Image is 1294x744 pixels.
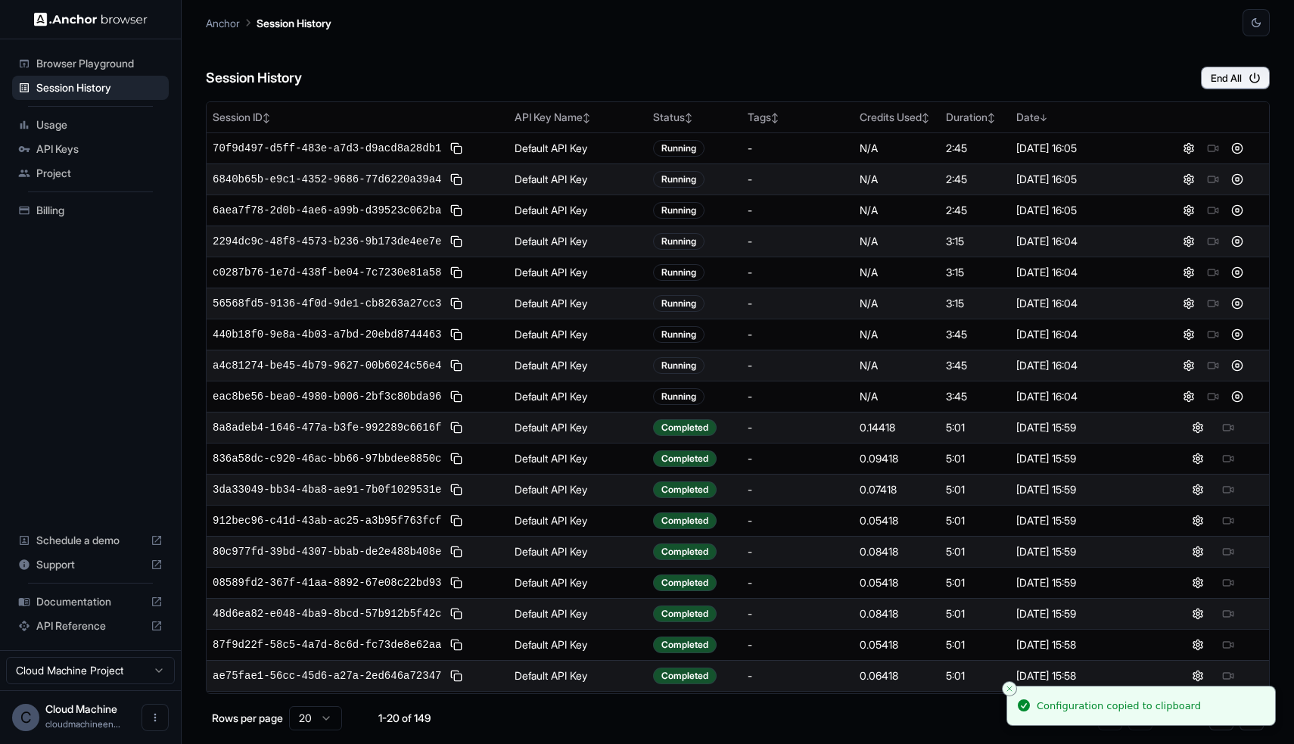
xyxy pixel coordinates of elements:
td: Default API Key [509,691,646,722]
span: ↕ [685,112,692,123]
span: Support [36,557,145,572]
div: - [748,482,848,497]
div: - [748,358,848,373]
div: 5:01 [946,668,1003,683]
div: Completed [653,419,717,436]
span: 80c977fd-39bd-4307-bbab-de2e488b408e [213,544,441,559]
img: Anchor Logo [34,12,148,26]
td: Default API Key [509,226,646,257]
div: N/A [860,234,934,249]
div: - [748,513,848,528]
div: Completed [653,574,717,591]
span: 48d6ea82-e048-4ba9-8bcd-57b912b5f42c [213,606,441,621]
div: 0.05418 [860,575,934,590]
div: Status [653,110,736,125]
button: End All [1201,67,1270,89]
span: 87f9d22f-58c5-4a7d-8c6d-fc73de8e62aa [213,637,441,652]
div: N/A [860,141,934,156]
span: ↕ [263,112,270,123]
span: Usage [36,117,163,132]
div: 0.05418 [860,637,934,652]
div: Completed [653,605,717,622]
div: [DATE] 15:59 [1016,544,1151,559]
span: ae75fae1-56cc-45d6-a27a-2ed646a72347 [213,668,441,683]
div: Date [1016,110,1151,125]
span: 440b18f0-9e8a-4b03-a7bd-20ebd8744463 [213,327,441,342]
span: Billing [36,203,163,218]
td: Default API Key [509,567,646,598]
div: [DATE] 15:59 [1016,482,1151,497]
div: Running [653,357,705,374]
span: Browser Playground [36,56,163,71]
div: - [748,389,848,404]
p: Session History [257,15,331,31]
span: Project [36,166,163,181]
div: API Keys [12,137,169,161]
div: [DATE] 16:05 [1016,141,1151,156]
nav: breadcrumb [206,14,331,31]
div: [DATE] 16:04 [1016,389,1151,404]
div: 5:01 [946,544,1003,559]
div: Completed [653,481,717,498]
span: cloudmachineengine@gmail.com [45,718,120,730]
div: N/A [860,327,934,342]
div: 0.08418 [860,606,934,621]
div: 0.05418 [860,513,934,528]
span: 56568fd5-9136-4f0d-9de1-cb8263a27cc3 [213,296,441,311]
span: ↕ [988,112,995,123]
div: - [748,637,848,652]
div: - [748,420,848,435]
div: - [748,141,848,156]
span: c0287b76-1e7d-438f-be04-7c7230e81a58 [213,265,441,280]
div: - [748,327,848,342]
div: N/A [860,203,934,218]
td: Default API Key [509,660,646,691]
div: - [748,203,848,218]
div: - [748,265,848,280]
div: 2:45 [946,203,1003,218]
td: Default API Key [509,319,646,350]
div: Completed [653,543,717,560]
div: - [748,606,848,621]
div: 5:01 [946,575,1003,590]
span: eac8be56-bea0-4980-b006-2bf3c80bda96 [213,389,441,404]
div: API Reference [12,614,169,638]
div: - [748,544,848,559]
div: Tags [748,110,848,125]
div: [DATE] 16:05 [1016,203,1151,218]
td: Default API Key [509,350,646,381]
div: - [748,172,848,187]
div: [DATE] 15:59 [1016,575,1151,590]
div: Session History [12,76,169,100]
div: 1-20 of 149 [366,711,442,726]
button: Close toast [1002,681,1017,696]
span: API Keys [36,142,163,157]
div: 5:01 [946,482,1003,497]
div: Configuration copied to clipboard [1037,699,1201,714]
div: - [748,451,848,466]
td: Default API Key [509,598,646,629]
td: Default API Key [509,505,646,536]
div: 3:45 [946,358,1003,373]
div: Documentation [12,590,169,614]
td: Default API Key [509,195,646,226]
span: Schedule a demo [36,533,145,548]
span: ↕ [583,112,590,123]
div: N/A [860,172,934,187]
div: Completed [653,512,717,529]
span: 836a58dc-c920-46ac-bb66-97bbdee8850c [213,451,441,466]
div: Completed [653,450,717,467]
td: Default API Key [509,257,646,288]
div: - [748,575,848,590]
td: Default API Key [509,443,646,474]
td: Default API Key [509,474,646,505]
div: [DATE] 16:04 [1016,358,1151,373]
span: API Reference [36,618,145,633]
div: Completed [653,668,717,684]
td: Default API Key [509,629,646,660]
div: 3:15 [946,234,1003,249]
div: Running [653,140,705,157]
div: 5:01 [946,451,1003,466]
span: 2294dc9c-48f8-4573-b236-9b173de4ee7e [213,234,441,249]
div: 2:45 [946,172,1003,187]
